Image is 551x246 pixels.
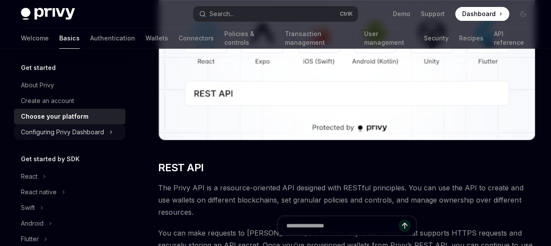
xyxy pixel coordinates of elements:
button: Search...CtrlK [193,6,358,22]
div: Configuring Privy Dashboard [21,127,104,137]
a: Transaction management [284,28,353,49]
span: Ctrl K [340,10,353,17]
a: Authentication [90,28,135,49]
button: Toggle dark mode [516,7,530,21]
a: Wallets [145,28,168,49]
a: Basics [59,28,80,49]
div: Swift [21,203,35,213]
a: User management [364,28,413,49]
span: Dashboard [462,10,496,18]
a: Support [421,10,445,18]
h5: Get started [21,63,56,73]
a: Connectors [179,28,214,49]
span: The Privy API is a resource-oriented API designed with RESTful principles. You can use the API to... [158,182,535,218]
button: Configuring Privy Dashboard [14,124,125,140]
div: Android [21,218,44,229]
img: dark logo [21,8,75,20]
a: Welcome [21,28,49,49]
a: Demo [393,10,410,18]
button: Swift [14,200,125,216]
a: API reference [494,28,530,49]
button: Android [14,216,125,231]
input: Ask a question... [286,216,399,235]
span: REST API [158,161,203,175]
a: Recipes [459,28,483,49]
div: React [21,171,37,182]
h5: Get started by SDK [21,154,80,164]
div: React native [21,187,57,197]
a: Policies & controls [224,28,274,49]
a: Security [423,28,448,49]
div: Search... [210,9,234,19]
a: Dashboard [455,7,509,21]
a: Choose your platform [14,109,125,124]
div: Create an account [21,96,74,106]
a: About Privy [14,77,125,93]
div: Choose your platform [21,111,88,122]
div: Flutter [21,234,39,244]
button: React [14,169,125,184]
button: Send message [399,219,411,232]
button: React native [14,184,125,200]
a: Create an account [14,93,125,109]
div: About Privy [21,80,54,90]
